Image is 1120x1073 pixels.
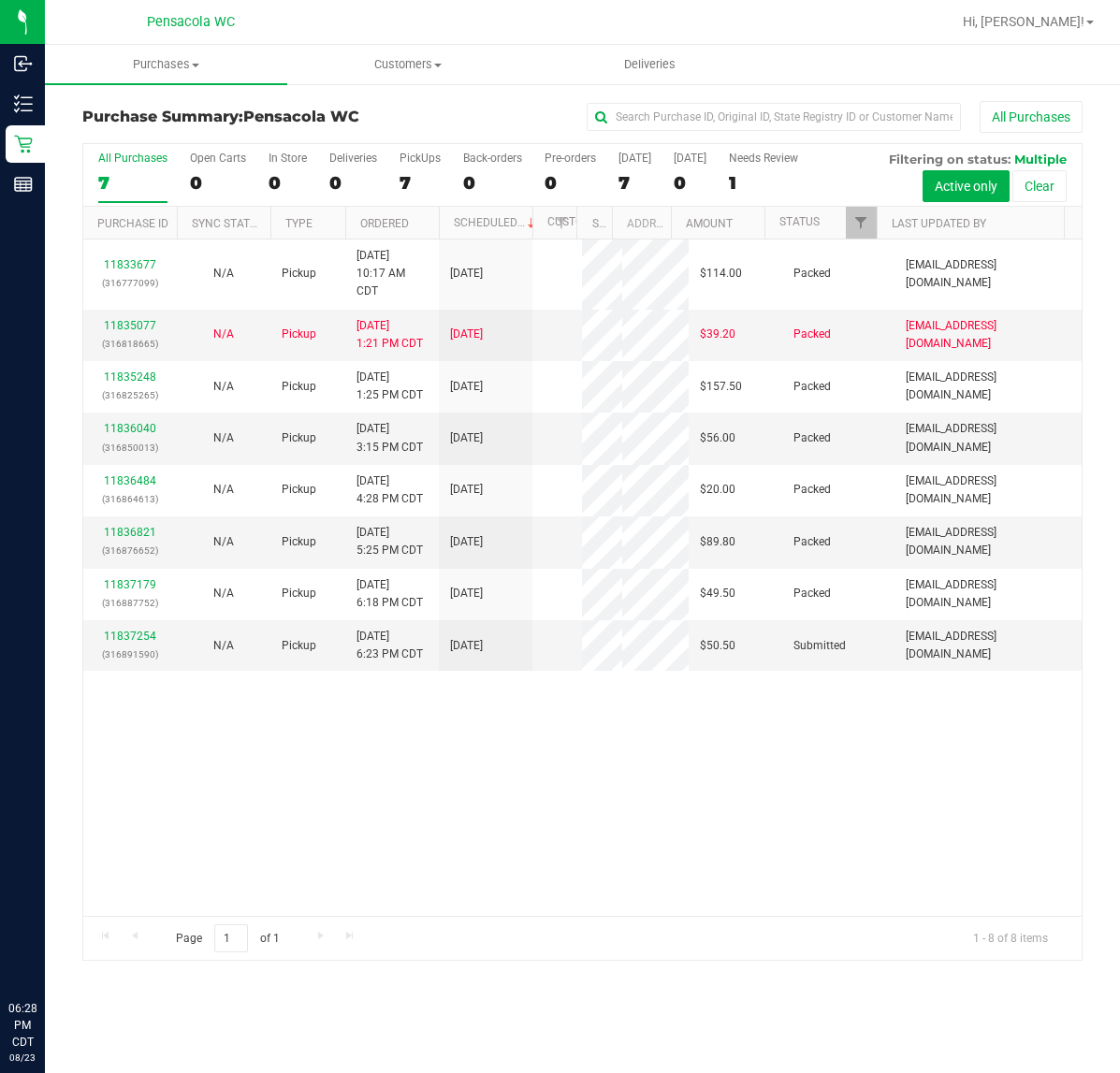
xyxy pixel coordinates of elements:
button: N/A [213,326,234,343]
span: [DATE] [450,326,483,343]
span: Pickup [282,378,316,396]
span: [DATE] 3:15 PM CDT [356,420,423,456]
button: N/A [213,265,234,283]
div: All Purchases [98,152,167,165]
span: Page of 1 [160,924,295,953]
div: Pre-orders [545,152,596,165]
a: Ordered [360,217,409,230]
a: Purchases [45,45,287,84]
div: 1 [729,172,798,194]
span: Not Applicable [213,535,234,548]
a: Sync Status [192,217,264,230]
span: [DATE] [450,533,483,551]
a: 11833677 [104,258,156,271]
span: Filtering on status: [889,152,1011,167]
button: Active only [923,170,1010,202]
span: Not Applicable [213,327,234,341]
span: [EMAIL_ADDRESS][DOMAIN_NAME] [906,472,1070,508]
span: [DATE] 4:28 PM CDT [356,472,423,508]
a: 11835077 [104,319,156,332]
span: Not Applicable [213,483,234,496]
span: Not Applicable [213,380,234,393]
span: Not Applicable [213,587,234,600]
span: Submitted [793,637,846,655]
div: 0 [190,172,246,194]
p: (316876652) [95,542,166,559]
span: Packed [793,533,831,551]
span: $56.00 [700,429,735,447]
div: 0 [545,172,596,194]
span: $50.50 [700,637,735,655]
a: Last Updated By [892,217,986,230]
p: (316777099) [95,274,166,292]
div: Open Carts [190,152,246,165]
button: N/A [213,429,234,447]
button: N/A [213,533,234,551]
div: [DATE] [618,152,651,165]
span: [DATE] [450,378,483,396]
span: $114.00 [700,265,742,283]
p: (316825265) [95,386,166,404]
span: [DATE] [450,585,483,602]
span: $89.80 [700,533,735,551]
span: Pickup [282,637,316,655]
div: Back-orders [463,152,522,165]
span: Packed [793,326,831,343]
span: Multiple [1014,152,1067,167]
span: Packed [793,585,831,602]
button: N/A [213,585,234,602]
span: Pickup [282,429,316,447]
div: Needs Review [729,152,798,165]
p: (316887752) [95,594,166,612]
span: Pensacola WC [147,14,235,30]
span: $20.00 [700,481,735,499]
a: Scheduled [454,216,539,229]
button: All Purchases [980,101,1083,133]
p: (316864613) [95,490,166,508]
input: 1 [214,924,248,953]
p: (316818665) [95,335,166,353]
a: Type [285,217,313,230]
inline-svg: Reports [14,175,33,194]
span: [EMAIL_ADDRESS][DOMAIN_NAME] [906,576,1070,612]
span: Packed [793,429,831,447]
span: Packed [793,265,831,283]
span: Customers [288,56,529,73]
span: [EMAIL_ADDRESS][DOMAIN_NAME] [906,317,1070,353]
a: Amount [686,217,733,230]
div: Deliveries [329,152,377,165]
div: [DATE] [674,152,706,165]
h3: Purchase Summary: [82,109,415,125]
a: 11836040 [104,422,156,435]
span: [DATE] 1:21 PM CDT [356,317,423,353]
a: Purchase ID [97,217,168,230]
p: 06:28 PM CDT [8,1000,36,1051]
div: 0 [463,172,522,194]
span: [DATE] [450,637,483,655]
inline-svg: Retail [14,135,33,153]
span: [DATE] 10:17 AM CDT [356,247,428,301]
a: Deliveries [529,45,771,84]
a: 11837254 [104,630,156,643]
button: N/A [213,481,234,499]
span: [EMAIL_ADDRESS][DOMAIN_NAME] [906,524,1070,559]
span: $49.50 [700,585,735,602]
span: Pickup [282,326,316,343]
span: Not Applicable [213,431,234,444]
span: [EMAIL_ADDRESS][DOMAIN_NAME] [906,628,1070,663]
span: Hi, [PERSON_NAME]! [963,14,1084,29]
span: Pickup [282,481,316,499]
span: Packed [793,378,831,396]
div: 7 [400,172,441,194]
a: State Registry ID [592,217,691,230]
p: (316850013) [95,439,166,457]
p: (316891590) [95,645,166,663]
a: 11837179 [104,578,156,591]
a: 11835248 [104,370,156,384]
p: 08/23 [8,1051,36,1065]
div: 0 [674,172,706,194]
inline-svg: Inbound [14,54,33,73]
inline-svg: Inventory [14,94,33,113]
iframe: Resource center [19,923,75,979]
span: Not Applicable [213,267,234,280]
